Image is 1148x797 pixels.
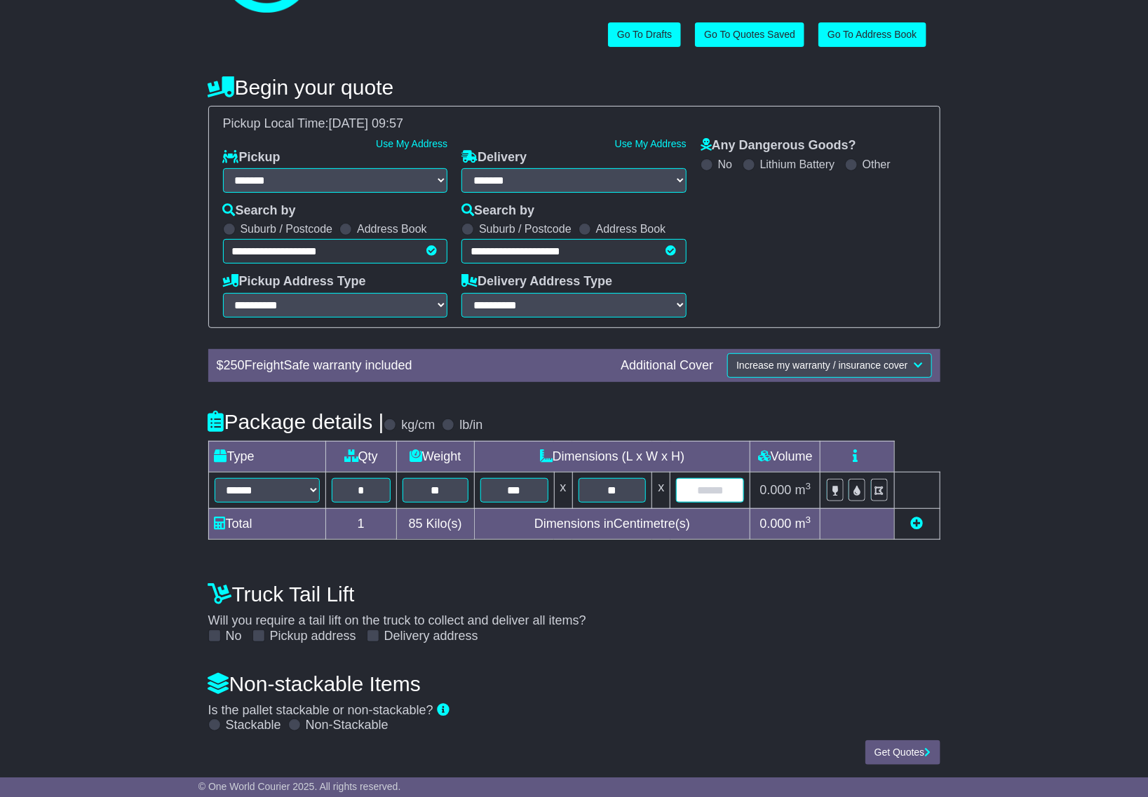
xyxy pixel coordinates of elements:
td: Weight [396,441,474,472]
label: Stackable [226,718,281,733]
a: Use My Address [376,138,447,149]
a: Go To Address Book [818,22,926,47]
div: Will you require a tail lift on the truck to collect and deliver all items? [201,575,947,644]
label: Pickup [223,150,281,165]
td: x [554,472,572,508]
span: [DATE] 09:57 [329,116,404,130]
a: Use My Address [615,138,687,149]
sup: 3 [806,515,811,525]
div: Pickup Local Time: [216,116,933,132]
label: No [718,158,732,171]
label: Pickup address [270,629,356,644]
label: lb/in [459,418,482,433]
h4: Begin your quote [208,76,940,99]
label: No [226,629,242,644]
td: Volume [750,441,821,472]
a: Go To Quotes Saved [695,22,804,47]
h4: Package details | [208,410,384,433]
label: Pickup Address Type [223,274,366,289]
td: Kilo(s) [396,508,474,539]
h4: Truck Tail Lift [208,583,940,606]
td: Dimensions in Centimetre(s) [474,508,750,539]
h4: Non-stackable Items [208,672,940,695]
label: Other [863,158,891,171]
span: Is the pallet stackable or non-stackable? [208,703,433,717]
span: 85 [409,517,423,531]
label: Delivery [461,150,527,165]
td: Total [208,508,325,539]
span: Increase my warranty / insurance cover [736,360,907,371]
span: 0.000 [760,517,792,531]
label: kg/cm [401,418,435,433]
td: 1 [325,508,396,539]
td: Type [208,441,325,472]
span: m [795,517,811,531]
label: Non-Stackable [306,718,389,733]
label: Delivery Address Type [461,274,612,289]
button: Increase my warranty / insurance cover [727,353,931,378]
a: Add new item [911,517,924,531]
td: x [652,472,670,508]
sup: 3 [806,481,811,491]
span: © One World Courier 2025. All rights reserved. [198,781,401,792]
label: Suburb / Postcode [241,222,333,236]
a: Go To Drafts [608,22,681,47]
div: $ FreightSafe warranty included [210,358,614,374]
label: Search by [223,203,296,219]
label: Delivery address [384,629,478,644]
span: 0.000 [760,483,792,497]
span: m [795,483,811,497]
label: Lithium Battery [760,158,835,171]
td: Qty [325,441,396,472]
label: Address Book [357,222,427,236]
label: Any Dangerous Goods? [701,138,856,154]
label: Search by [461,203,534,219]
label: Address Book [596,222,666,236]
span: 250 [224,358,245,372]
label: Suburb / Postcode [479,222,572,236]
td: Dimensions (L x W x H) [474,441,750,472]
button: Get Quotes [865,740,940,765]
div: Additional Cover [614,358,720,374]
